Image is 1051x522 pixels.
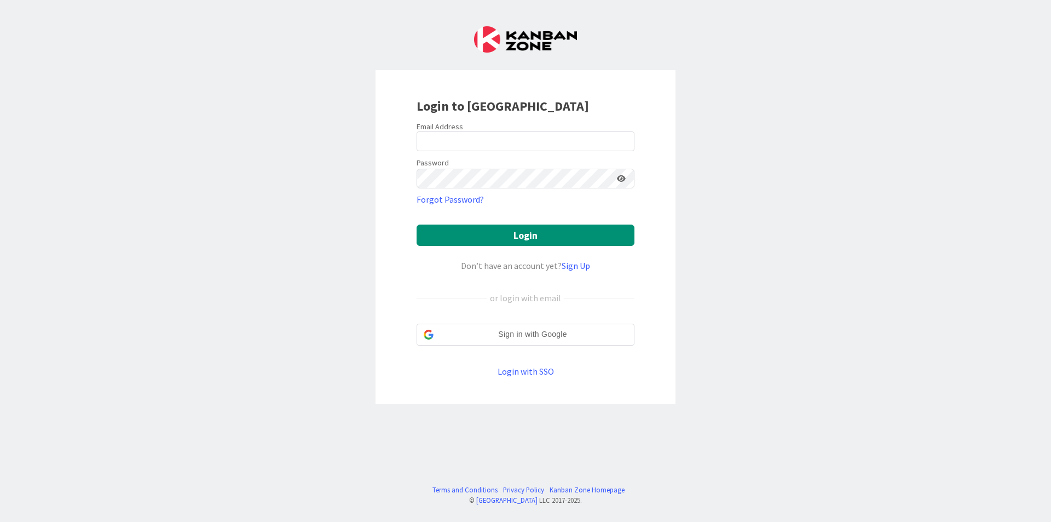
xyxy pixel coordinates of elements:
div: Don’t have an account yet? [417,259,634,272]
div: Sign in with Google [417,324,634,346]
b: Login to [GEOGRAPHIC_DATA] [417,97,589,114]
div: or login with email [487,291,564,305]
a: Privacy Policy [503,485,544,495]
a: [GEOGRAPHIC_DATA] [476,496,538,504]
a: Forgot Password? [417,193,484,206]
button: Login [417,225,634,246]
label: Email Address [417,122,463,131]
label: Password [417,157,449,169]
a: Login with SSO [498,366,554,377]
a: Kanban Zone Homepage [550,485,625,495]
img: Kanban Zone [474,26,577,53]
a: Sign Up [562,260,590,271]
span: Sign in with Google [438,329,627,340]
div: © LLC 2017- 2025 . [427,495,625,506]
a: Terms and Conditions [432,485,498,495]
